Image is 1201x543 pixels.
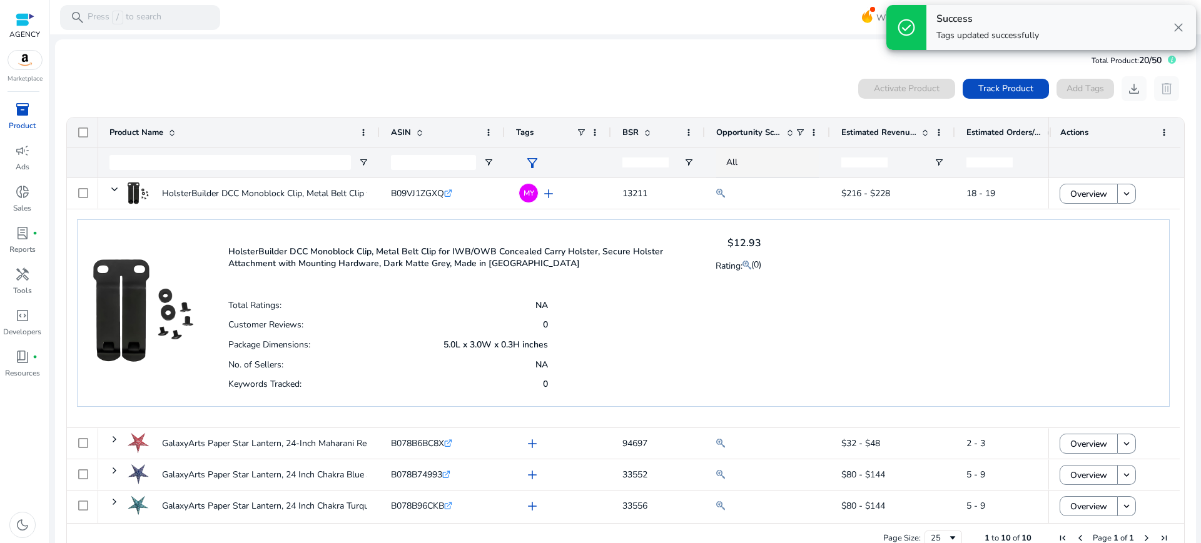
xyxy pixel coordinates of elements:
p: Tags updated successfully [936,29,1039,42]
span: 2 - 3 [966,437,985,449]
p: HolsterBuilder DCC Monoblock Clip, Metal Belt Clip for IWB/OWB... [162,181,428,206]
img: amazon.svg [8,51,42,69]
span: B078B96CKB [391,500,444,512]
p: GalaxyArts Paper Star Lantern, 24 Inch Chakra Turquoise 3D Light-Up... [162,493,442,519]
span: $216 - $228 [841,187,890,199]
span: 5 - 9 [966,469,985,481]
p: Ads [16,161,29,172]
img: 81c+QzuYB0L.jpg [127,463,149,486]
input: ASIN Filter Input [391,155,476,170]
span: Opportunity Score [716,127,781,138]
span: handyman [15,267,30,282]
img: 61a7EPGx9eL.jpg [90,232,197,364]
button: Open Filter Menu [934,157,944,167]
p: Keywords Tracked: [228,378,302,390]
button: download [1122,76,1147,101]
span: Track Product [978,82,1033,95]
span: book_4 [15,349,30,364]
span: 33552 [622,469,647,481]
img: 81iVazyvfjL.jpg [127,494,149,517]
span: fiber_manual_record [33,231,38,236]
div: Previous Page [1075,533,1085,543]
span: dark_mode [15,517,30,532]
p: AGENCY [9,29,40,40]
span: campaign [15,143,30,158]
p: Developers [3,326,41,337]
span: add [525,467,540,482]
button: Overview [1060,496,1118,516]
p: Customer Reviews: [228,319,303,331]
img: 81sR7AT+GDL.jpg [127,432,149,454]
span: search [70,10,85,25]
span: $80 - $144 [841,500,885,512]
span: 18 - 19 [966,187,995,199]
span: B078B6BC8X [391,437,444,449]
p: Press to search [88,11,161,24]
span: All [726,156,737,168]
p: No. of Sellers: [228,359,283,371]
p: Resources [5,367,40,379]
span: Overview [1070,494,1107,519]
p: GalaxyArts Paper Star Lantern, 24-Inch Maharani Red, 3D 5-Point... [162,431,425,456]
span: Overview [1070,181,1107,207]
span: Estimated Revenue/Day [841,127,916,138]
mat-icon: keyboard_arrow_down [1121,438,1132,449]
span: donut_small [15,184,30,199]
mat-icon: keyboard_arrow_down [1121,469,1132,481]
span: (0) [751,259,761,271]
button: Overview [1060,184,1118,204]
div: Next Page [1142,533,1152,543]
mat-icon: keyboard_arrow_down [1121,188,1132,199]
span: Product Name [109,127,163,138]
span: What's New [876,7,925,29]
p: 5.0L x 3.0W x 0.3H inches [443,339,548,351]
span: Tags [516,127,534,138]
span: / [112,11,123,24]
h4: $12.93 [716,237,761,249]
span: Actions [1060,127,1088,138]
span: 33556 [622,500,647,512]
button: Track Product [963,79,1049,99]
p: 0 [543,319,548,331]
p: NA [535,359,548,371]
h4: Success [936,13,1039,25]
p: Marketplace [8,74,43,84]
span: add [525,499,540,514]
span: Total Product: [1092,56,1139,66]
span: add [541,186,556,201]
span: Overview [1070,431,1107,457]
span: add [525,436,540,451]
span: ASIN [391,127,411,138]
span: $80 - $144 [841,469,885,481]
span: 94697 [622,437,647,449]
span: Overview [1070,462,1107,488]
span: MY [524,189,534,197]
img: 61a7EPGx9eL.jpg [127,182,149,204]
button: Open Filter Menu [358,157,368,167]
button: Open Filter Menu [484,157,494,167]
span: 5 - 9 [966,500,985,512]
span: B09VJ1ZGXQ [391,187,444,199]
input: Product Name Filter Input [109,155,351,170]
p: Package Dimensions: [228,339,310,351]
p: 0 [543,378,548,390]
span: 20/50 [1139,54,1162,66]
mat-icon: keyboard_arrow_down [1121,501,1132,512]
span: BSR [622,127,639,138]
button: Open Filter Menu [684,157,694,167]
span: code_blocks [15,308,30,323]
p: Sales [13,202,31,214]
span: fiber_manual_record [33,354,38,359]
span: check_circle [896,17,916,37]
span: filter_alt [525,156,540,171]
p: Product [9,120,36,131]
span: Estimated Orders/Day [966,127,1041,138]
button: Overview [1060,465,1118,485]
p: Rating: [716,257,751,272]
p: HolsterBuilder DCC Monoblock Clip, Metal Belt Clip for IWB/OWB Concealed Carry Holster, Secure Ho... [228,246,701,269]
span: inventory_2 [15,102,30,117]
span: close [1171,20,1186,35]
p: Tools [13,285,32,296]
span: lab_profile [15,226,30,241]
p: Total Ratings: [228,299,281,311]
